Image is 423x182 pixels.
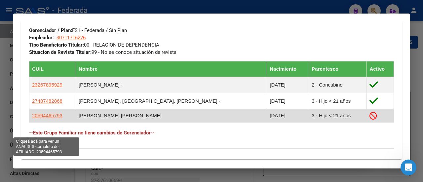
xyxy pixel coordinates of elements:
th: Activo [367,61,394,77]
div: [URL][DOMAIN_NAME] [5,59,67,74]
span: 23267895929 [32,82,62,88]
th: Parentesco [309,61,367,77]
button: Inicio [103,3,116,15]
div: Soporte dice… [5,25,127,59]
div: y observamos que el alerta es la otra, que si bien se encuentra informada en la SSS no la detalla... [5,25,108,59]
th: CUIL [29,61,76,77]
textarea: Escribe un mensaje... [6,118,127,129]
th: Nombre [76,61,267,77]
td: [DATE] [267,93,309,109]
strong: Empleador: [29,35,54,41]
button: go back [4,3,17,15]
span: 20594465793 [32,113,62,118]
button: Enviar un mensaje… [113,129,124,139]
span: FS1 - Federada / Sin Plan [29,27,127,33]
button: Start recording [42,131,47,137]
button: Selector de emoji [10,131,16,137]
div: Soporte dice… [5,75,127,104]
td: [PERSON_NAME] [PERSON_NAME] [76,109,267,122]
strong: Gerenciador / Plan: [29,27,72,33]
strong: Situacion de Revista Titular: [29,49,92,55]
th: Nacimiento [267,61,309,77]
td: 2 - Concubino [309,77,367,93]
span: 27487482868 [32,98,62,104]
img: Profile image for Fin [19,4,29,14]
div: Cerrar [116,3,128,15]
span: 30711716226 [57,35,86,41]
div: y observamos que el alerta es la otra, que si bien se encuentra informada en la SSS no la detalla... [11,29,103,55]
td: [PERSON_NAME] - [76,77,267,93]
span: 00 - RELACION DE DEPENDENCIA [29,42,159,48]
td: [DATE] [267,77,309,93]
div: Soporte dice… [5,59,127,75]
h1: Fin [32,6,40,11]
strong: Tipo Beneficiario Titular: [29,42,84,48]
iframe: Intercom live chat [401,160,416,175]
td: 3 - Hijo < 21 años [309,93,367,109]
a: [URL][DOMAIN_NAME] [11,64,62,69]
td: 3 - Hijo < 21 años [309,109,367,122]
span: 99 - No se conoce situación de revista [29,49,176,55]
button: Selector de gif [21,131,26,137]
td: [PERSON_NAME], [GEOGRAPHIC_DATA]. [PERSON_NAME] - [76,93,267,109]
button: Adjuntar un archivo [31,131,37,137]
td: [DATE] [267,109,309,122]
h4: --Este Grupo Familiar no tiene cambios de Gerenciador-- [29,129,394,136]
button: Scroll to bottom [60,102,72,114]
